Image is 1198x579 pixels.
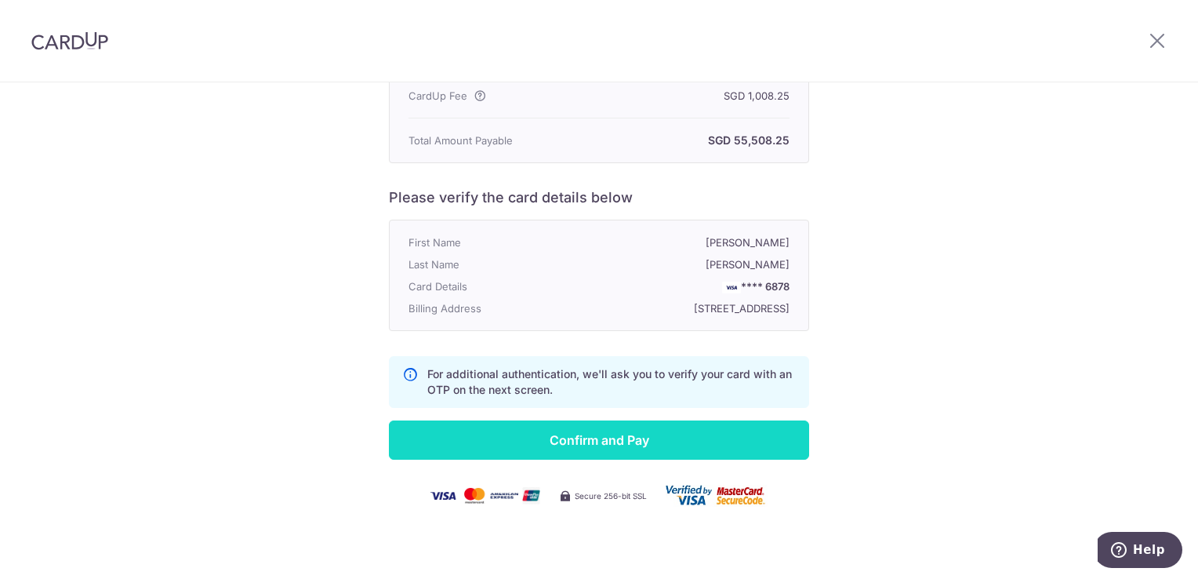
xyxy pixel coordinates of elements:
[408,131,561,150] p: Total Amount Payable
[408,277,561,296] p: Card Details
[561,299,790,318] p: [STREET_ADDRESS]
[575,490,647,502] span: Secure 256-bit SSL
[427,366,796,398] p: For additional authentication, we'll ask you to verify your card with an OTP on the next screen.
[561,131,790,150] p: SGD 55,508.25
[408,86,467,105] span: CardUp Fee
[666,485,768,507] img: user_card-c562eb6b5b8b8ec84dccdc07e9bd522830960ef8db174c7131827c7f1303a312.png
[408,233,561,252] p: First Name
[1098,532,1182,571] iframe: Opens a widget where you can find more information
[408,299,561,318] p: Billing Address
[722,282,741,293] img: VISA
[408,255,561,274] p: Last Name
[561,233,790,252] p: [PERSON_NAME]
[31,31,108,50] img: CardUp
[561,86,790,105] p: SGD 1,008.25
[389,188,809,207] h6: Please verify the card details below
[389,421,809,460] input: Confirm and Pay
[430,487,540,504] img: visa-mc-amex-unionpay-34850ac9868a6d5de2caf4e02a0bbe60382aa94c6170d4c8a8a06feceedd426a.png
[561,255,790,274] p: [PERSON_NAME]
